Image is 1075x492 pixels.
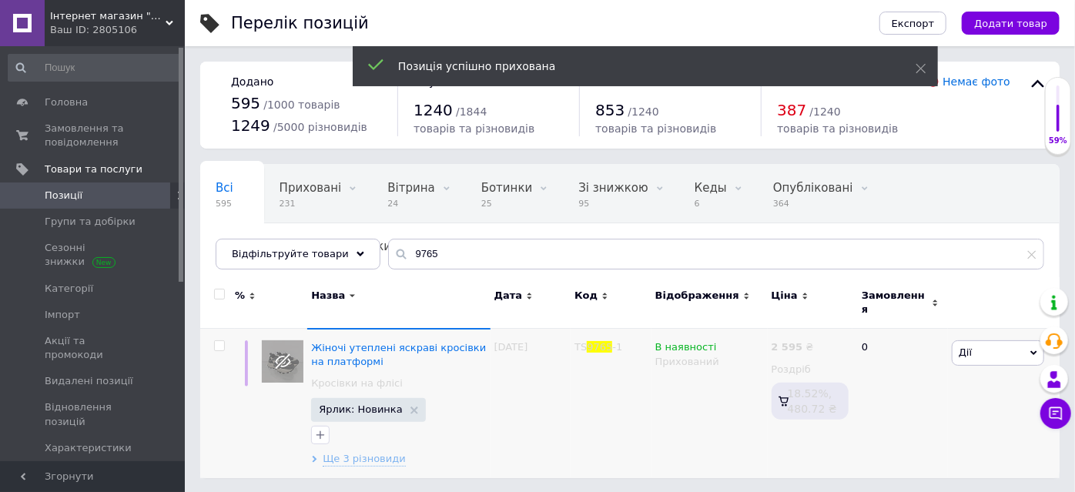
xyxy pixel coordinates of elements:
[45,374,133,388] span: Видалені позиції
[45,308,80,322] span: Імпорт
[852,329,948,478] div: 0
[235,289,245,303] span: %
[655,289,739,303] span: Відображення
[612,341,622,353] span: -1
[777,122,898,135] span: товарів та різновидів
[45,95,88,109] span: Головна
[231,116,270,135] span: 1249
[319,404,403,414] span: Ярлик: Новинка
[231,94,260,112] span: 595
[862,289,928,316] span: Замовлення
[216,198,233,209] span: 595
[280,198,342,209] span: 231
[959,346,972,358] span: Дії
[494,289,523,303] span: Дата
[45,400,142,428] span: Відновлення позицій
[231,75,273,88] span: Додано
[388,239,1044,269] input: Пошук по назві позиції, артикулу і пошуковим запитам
[655,355,764,369] div: Прихований
[45,241,142,269] span: Сезонні знижки
[773,181,853,195] span: Опубліковані
[879,12,947,35] button: Експорт
[262,340,303,382] img: Женские утепленные яркие кроссовки на платформе
[232,248,349,259] span: Відфільтруйте товари
[311,289,345,303] span: Назва
[45,189,82,202] span: Позиції
[587,341,612,353] span: 9765
[491,329,571,478] div: [DATE]
[574,289,598,303] span: Код
[892,18,935,29] span: Експорт
[481,181,533,195] span: Ботинки
[398,59,877,74] div: Позиція успішно прихована
[974,18,1047,29] span: Додати товар
[45,215,136,229] span: Групи та добірки
[45,282,93,296] span: Категорії
[695,198,727,209] span: 6
[387,198,434,209] span: 24
[574,341,587,353] span: TS
[45,334,142,362] span: Акції та промокоди
[311,342,486,367] a: Жіночі утеплені яскраві кросівки на платформі
[772,340,814,354] div: ₴
[1046,136,1070,146] div: 59%
[8,54,182,82] input: Пошук
[311,377,403,390] a: Кросівки на флісі
[273,121,367,133] span: / 5000 різновидів
[788,387,837,415] span: 18.52%, 480.72 ₴
[772,363,849,377] div: Роздріб
[810,105,841,118] span: / 1240
[772,341,803,353] b: 2 595
[263,99,340,111] span: / 1000 товарів
[595,122,716,135] span: товарів та різновидів
[50,9,166,23] span: Інтернет магазин "Shoes City"
[45,162,142,176] span: Товари та послуги
[773,198,853,209] span: 364
[578,181,648,195] span: Зі знижкою
[772,289,798,303] span: Ціна
[323,452,406,467] span: Ще 3 різновиди
[280,181,342,195] span: Приховані
[655,341,717,357] span: В наявності
[45,441,132,455] span: Характеристики
[578,198,648,209] span: 95
[216,239,391,253] span: Опубликованные, Кроссовки
[414,122,534,135] span: товарів та різновидів
[943,75,1010,88] a: Немає фото
[216,181,233,195] span: Всі
[456,105,487,118] span: / 1844
[50,23,185,37] div: Ваш ID: 2805106
[962,12,1060,35] button: Додати товар
[777,101,806,119] span: 387
[414,101,453,119] span: 1240
[231,15,369,32] div: Перелік позицій
[481,198,533,209] span: 25
[1040,398,1071,429] button: Чат з покупцем
[387,181,434,195] span: Вітрина
[45,122,142,149] span: Замовлення та повідомлення
[628,105,658,118] span: / 1240
[595,101,625,119] span: 853
[695,181,727,195] span: Кеды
